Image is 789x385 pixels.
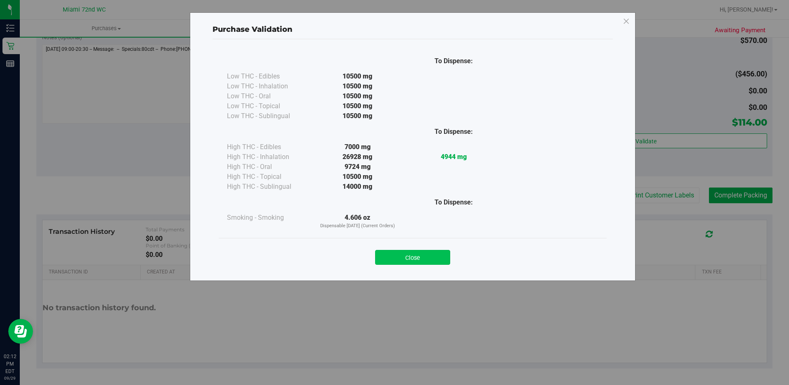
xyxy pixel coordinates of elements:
[406,56,502,66] div: To Dispense:
[309,182,406,192] div: 14000 mg
[227,111,309,121] div: Low THC - Sublingual
[309,162,406,172] div: 9724 mg
[309,101,406,111] div: 10500 mg
[309,223,406,230] p: Dispensable [DATE] (Current Orders)
[227,81,309,91] div: Low THC - Inhalation
[406,127,502,137] div: To Dispense:
[309,71,406,81] div: 10500 mg
[227,71,309,81] div: Low THC - Edibles
[213,25,293,34] span: Purchase Validation
[406,197,502,207] div: To Dispense:
[309,213,406,230] div: 4.606 oz
[8,319,33,344] iframe: Resource center
[227,91,309,101] div: Low THC - Oral
[227,172,309,182] div: High THC - Topical
[227,213,309,223] div: Smoking - Smoking
[309,172,406,182] div: 10500 mg
[441,153,467,161] strong: 4944 mg
[309,142,406,152] div: 7000 mg
[309,152,406,162] div: 26928 mg
[309,111,406,121] div: 10500 mg
[227,142,309,152] div: High THC - Edibles
[227,162,309,172] div: High THC - Oral
[309,81,406,91] div: 10500 mg
[375,250,450,265] button: Close
[227,152,309,162] div: High THC - Inhalation
[227,182,309,192] div: High THC - Sublingual
[309,91,406,101] div: 10500 mg
[227,101,309,111] div: Low THC - Topical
